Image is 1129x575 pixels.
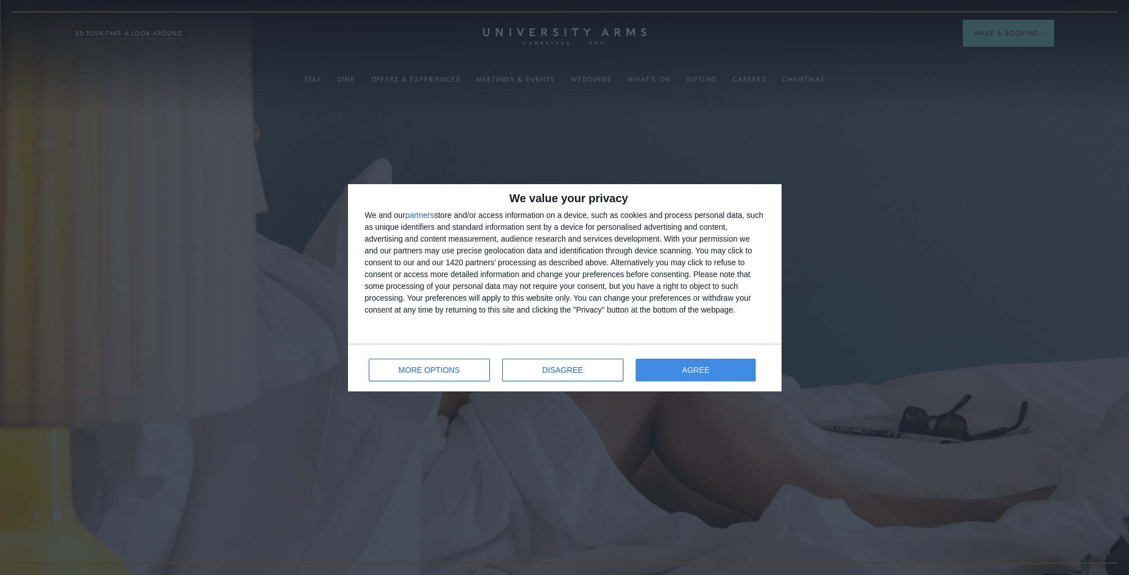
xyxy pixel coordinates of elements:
[365,210,765,316] div: We and our store and/or access information on a device, such as cookies and process personal data...
[348,184,782,391] div: qc-cmp2-ui
[636,359,756,381] button: AGREE
[542,366,583,374] span: DISAGREE
[399,366,460,374] span: MORE OPTIONS
[369,359,490,381] button: MORE OPTIONS
[365,193,765,204] h2: We value your privacy
[682,366,709,374] span: AGREE
[502,359,623,381] button: DISAGREE
[405,211,434,219] button: partners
